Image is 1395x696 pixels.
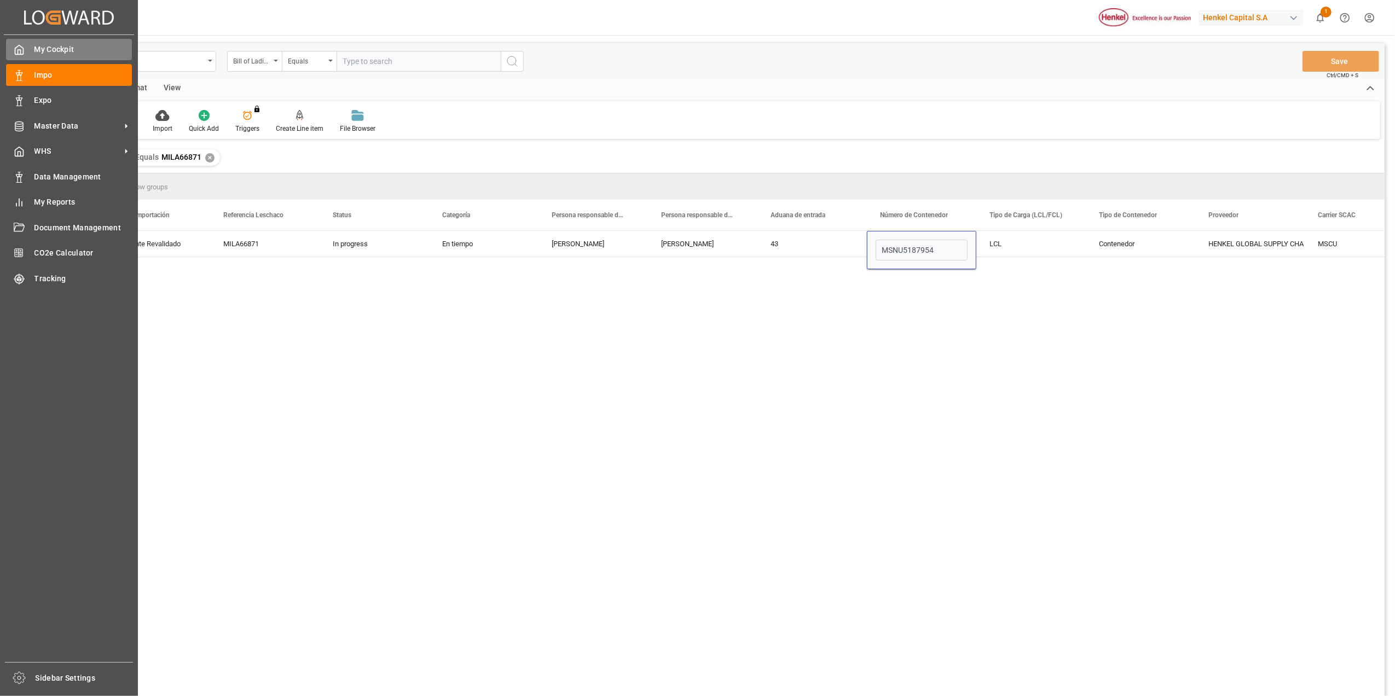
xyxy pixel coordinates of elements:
input: Type to search [337,51,501,72]
span: Status [333,211,351,219]
span: Tipo de Carga (LCL/FCL) [989,211,1062,219]
span: Sidebar Settings [36,672,134,684]
button: open menu [282,51,337,72]
span: Data Management [34,171,132,183]
span: Aduana de entrada [771,211,825,219]
span: Persona responsable de la importacion [552,211,625,219]
button: Help Center [1333,5,1357,30]
a: Impo [6,64,132,85]
span: CO2e Calculator [34,247,132,259]
button: show 1 new notifications [1308,5,1333,30]
button: open menu [227,51,282,72]
div: MILA66871 [210,231,320,257]
a: Document Management [6,217,132,238]
span: Status Importación [114,211,170,219]
div: Pendiente Revalidado [114,231,197,257]
div: Create Line item [276,124,323,134]
span: Expo [34,95,132,106]
div: File Browser [340,124,375,134]
div: Import [153,124,172,134]
div: LCL [976,231,1086,257]
span: WHS [34,146,121,157]
span: Document Management [34,222,132,234]
span: MILA66871 [161,153,201,161]
span: Carrier SCAC [1318,211,1356,219]
div: [PERSON_NAME] [648,231,757,257]
a: My Cockpit [6,39,132,60]
div: Contenedor [1086,231,1195,257]
div: Equals [288,54,325,66]
img: Henkel%20logo.jpg_1689854090.jpg [1099,8,1191,27]
button: search button [501,51,524,72]
div: In progress [320,231,429,257]
span: Tracking [34,273,132,285]
a: Expo [6,90,132,111]
div: HENKEL GLOBAL SUPPLY CHAIN B.V. [1208,231,1292,257]
div: 43 [757,231,867,257]
div: ✕ [205,153,215,163]
a: Tracking [6,268,132,289]
a: My Reports [6,192,132,213]
div: Henkel Capital S.A [1199,10,1304,26]
span: Ctrl/CMD + S [1327,71,1358,79]
button: Henkel Capital S.A [1199,7,1308,28]
div: En tiempo [429,231,539,257]
span: 1 [1321,7,1332,18]
span: Categoría [442,211,470,219]
span: My Reports [34,196,132,208]
span: Impo [34,69,132,81]
span: My Cockpit [34,44,132,55]
a: CO2e Calculator [6,242,132,264]
span: Tipo de Contenedor [1099,211,1157,219]
a: Data Management [6,166,132,187]
div: View [155,79,189,98]
span: Equals [135,153,159,161]
span: Persona responsable de seguimiento [661,211,734,219]
span: Master Data [34,120,121,132]
span: Referencia Leschaco [223,211,283,219]
div: Bill of Lading Number [233,54,270,66]
button: Save [1303,51,1379,72]
span: Proveedor [1208,211,1238,219]
span: Número de Contenedor [880,211,948,219]
div: Quick Add [189,124,219,134]
div: [PERSON_NAME] [539,231,648,257]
